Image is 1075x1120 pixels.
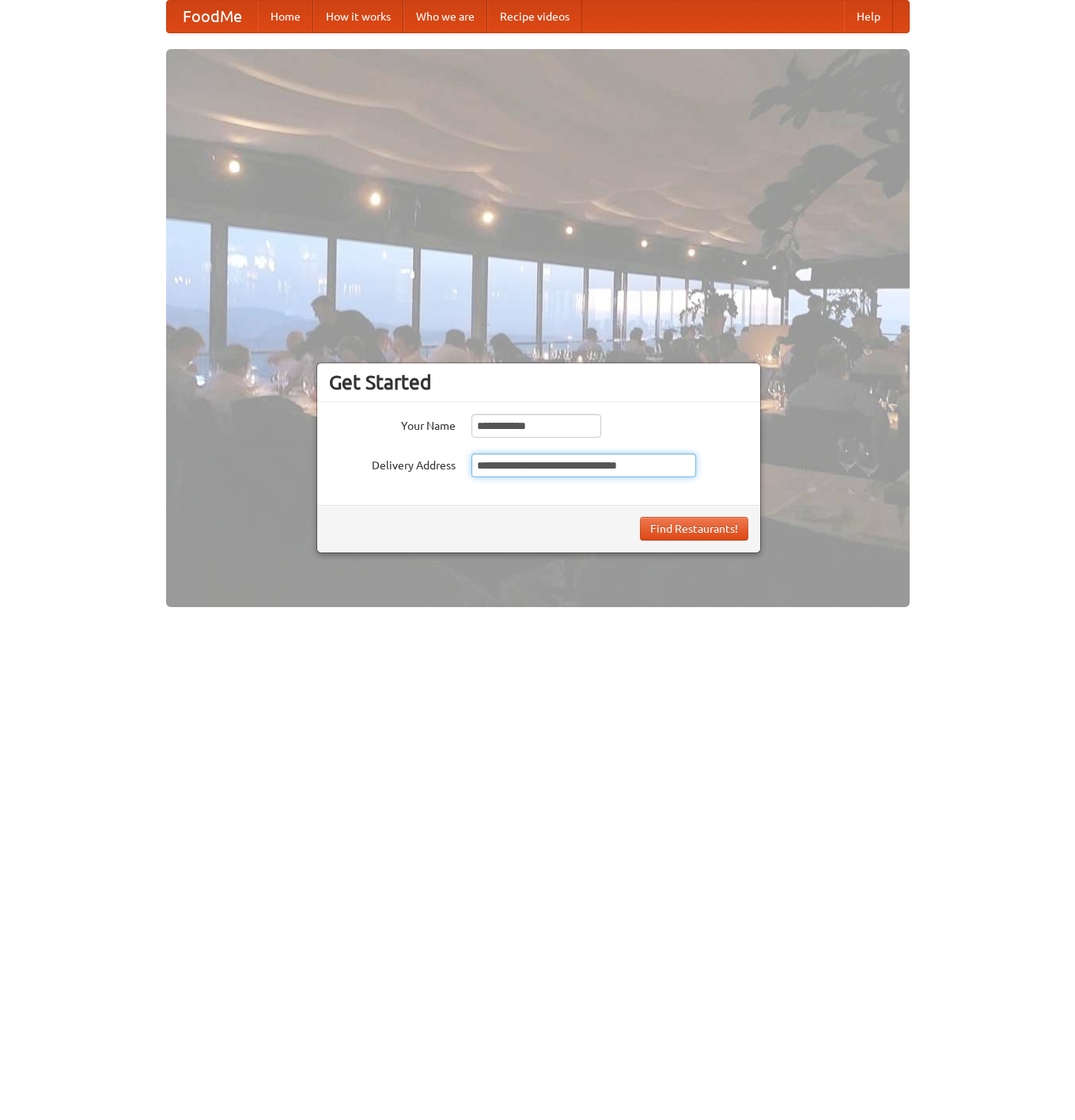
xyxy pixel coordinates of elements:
label: Delivery Address [329,454,456,473]
label: Your Name [329,414,456,434]
h3: Get Started [329,370,748,394]
a: Help [844,1,893,32]
button: Find Restaurants! [640,517,748,541]
a: Recipe videos [487,1,582,32]
a: How it works [313,1,403,32]
a: Who we are [403,1,487,32]
a: Home [258,1,313,32]
a: FoodMe [167,1,258,32]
